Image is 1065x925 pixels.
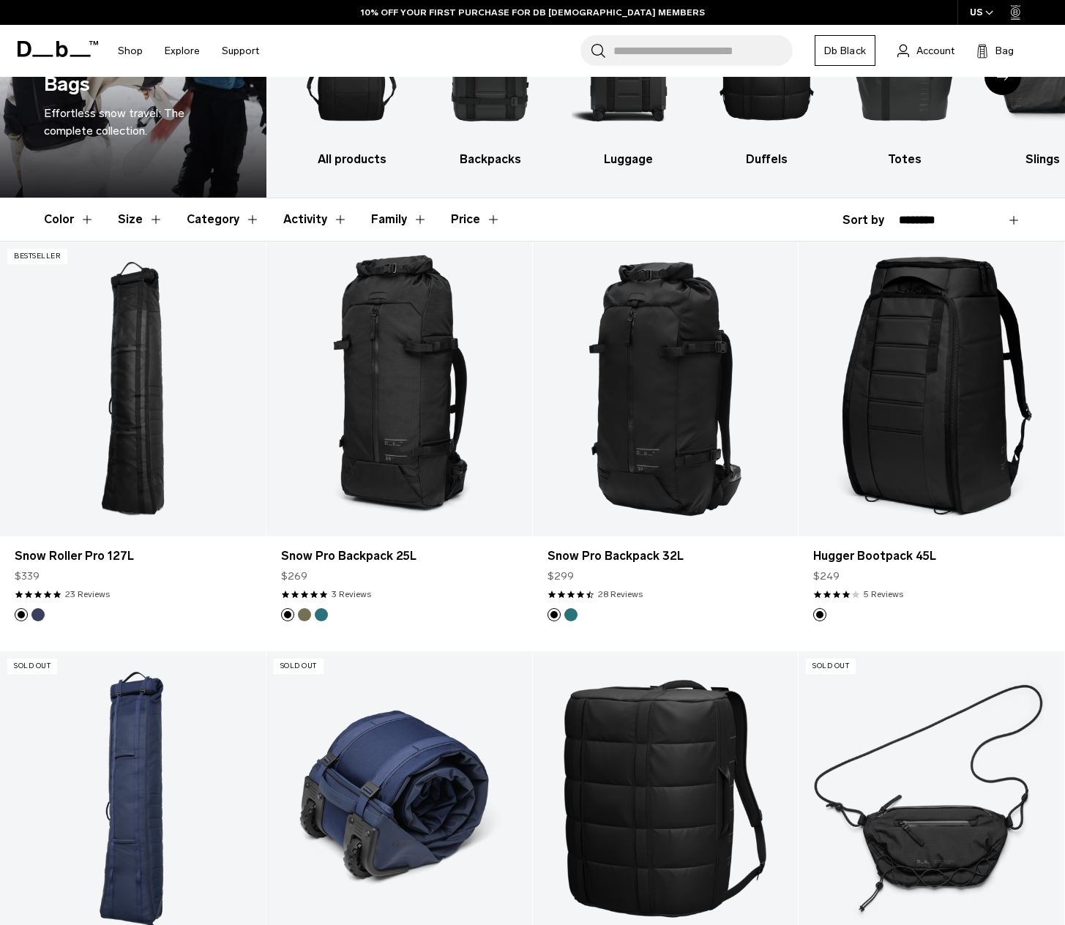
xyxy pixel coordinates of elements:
a: Snow Pro Backpack 25L [266,241,532,536]
button: Toggle Filter [187,198,260,241]
p: Bestseller [7,249,67,264]
button: Midnight Teal [564,608,578,621]
a: 28 reviews [598,588,643,601]
span: $269 [281,569,307,584]
a: Snow Roller Pro 127L [15,547,251,565]
button: Toggle Price [451,198,501,241]
h3: All products [296,151,408,168]
a: 23 reviews [65,588,110,601]
button: Mash Green [298,608,311,621]
a: Explore [165,25,200,77]
a: Snow Pro Backpack 32L [548,547,784,565]
button: Black Out [813,608,826,621]
a: 10% OFF YOUR FIRST PURCHASE FOR DB [DEMOGRAPHIC_DATA] MEMBERS [361,6,705,19]
span: $299 [548,569,574,584]
a: Snow Pro Backpack 25L [281,547,517,565]
h3: Duffels [710,151,823,168]
a: Support [222,25,259,77]
a: Db Black [815,35,875,66]
a: Hugger Bootpack 45L [799,241,1064,536]
a: Hugger Bootpack 45L [813,547,1050,565]
span: $249 [813,569,840,584]
a: 5 reviews [864,588,903,601]
a: Shop [118,25,143,77]
a: 3 reviews [332,588,371,601]
h3: Backpacks [434,151,547,168]
button: Black Out [548,608,561,621]
h3: Totes [848,151,961,168]
button: Midnight Teal [315,608,328,621]
a: Snow Pro Backpack 32L [533,241,799,536]
span: $339 [15,569,40,584]
button: Blue Hour [31,608,45,621]
button: Toggle Filter [44,198,94,241]
button: Black Out [281,608,294,621]
p: Sold Out [7,659,57,674]
p: Sold Out [274,659,324,674]
button: Toggle Filter [118,198,163,241]
nav: Main Navigation [107,25,270,77]
button: Toggle Filter [371,198,427,241]
button: Toggle Filter [283,198,348,241]
a: Account [897,42,954,59]
div: Next slide [984,59,1021,95]
button: Black Out [15,608,28,621]
span: Account [916,43,954,59]
span: Bag [995,43,1014,59]
button: Bag [976,42,1014,59]
span: Effortless snow travel: The complete collection. [44,106,184,138]
h3: Luggage [572,151,684,168]
p: Sold Out [806,659,856,674]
